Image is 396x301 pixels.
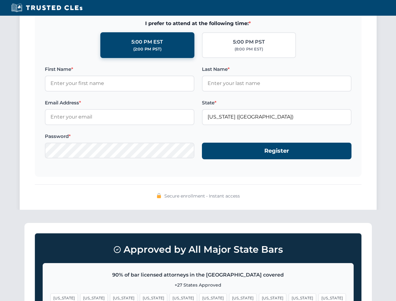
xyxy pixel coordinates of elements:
[202,143,351,159] button: Register
[202,109,351,125] input: Florida (FL)
[156,193,161,198] img: 🔒
[43,241,354,258] h3: Approved by All Major State Bars
[50,282,346,288] p: +27 States Approved
[202,99,351,107] label: State
[235,46,263,52] div: (8:00 PM EST)
[233,38,265,46] div: 5:00 PM PST
[202,66,351,73] label: Last Name
[50,271,346,279] p: 90% of bar licensed attorneys in the [GEOGRAPHIC_DATA] covered
[45,76,194,91] input: Enter your first name
[9,3,84,13] img: Trusted CLEs
[45,99,194,107] label: Email Address
[45,19,351,28] span: I prefer to attend at the following time:
[45,66,194,73] label: First Name
[45,109,194,125] input: Enter your email
[45,133,194,140] label: Password
[133,46,161,52] div: (2:00 PM PST)
[131,38,163,46] div: 5:00 PM EST
[164,193,240,199] span: Secure enrollment • Instant access
[202,76,351,91] input: Enter your last name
